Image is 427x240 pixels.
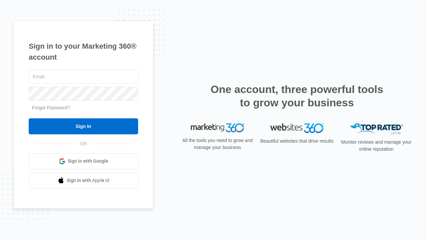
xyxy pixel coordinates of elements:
[29,41,138,63] h1: Sign in to your Marketing 360® account
[29,173,138,189] a: Sign in with Apple Id
[29,70,138,84] input: Email
[180,137,255,151] p: All the tools you need to grow and manage your business
[260,138,334,145] p: Beautiful websites that drive results
[350,123,403,134] img: Top Rated Local
[68,158,108,165] span: Sign in with Google
[270,123,324,133] img: Websites 360
[67,177,109,184] span: Sign in with Apple Id
[339,139,414,153] p: Monitor reviews and manage your online reputation
[191,123,244,133] img: Marketing 360
[208,83,385,109] h2: One account, three powerful tools to grow your business
[75,140,92,147] span: OR
[32,105,70,110] a: Forgot Password?
[29,118,138,134] input: Sign In
[29,153,138,169] a: Sign in with Google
